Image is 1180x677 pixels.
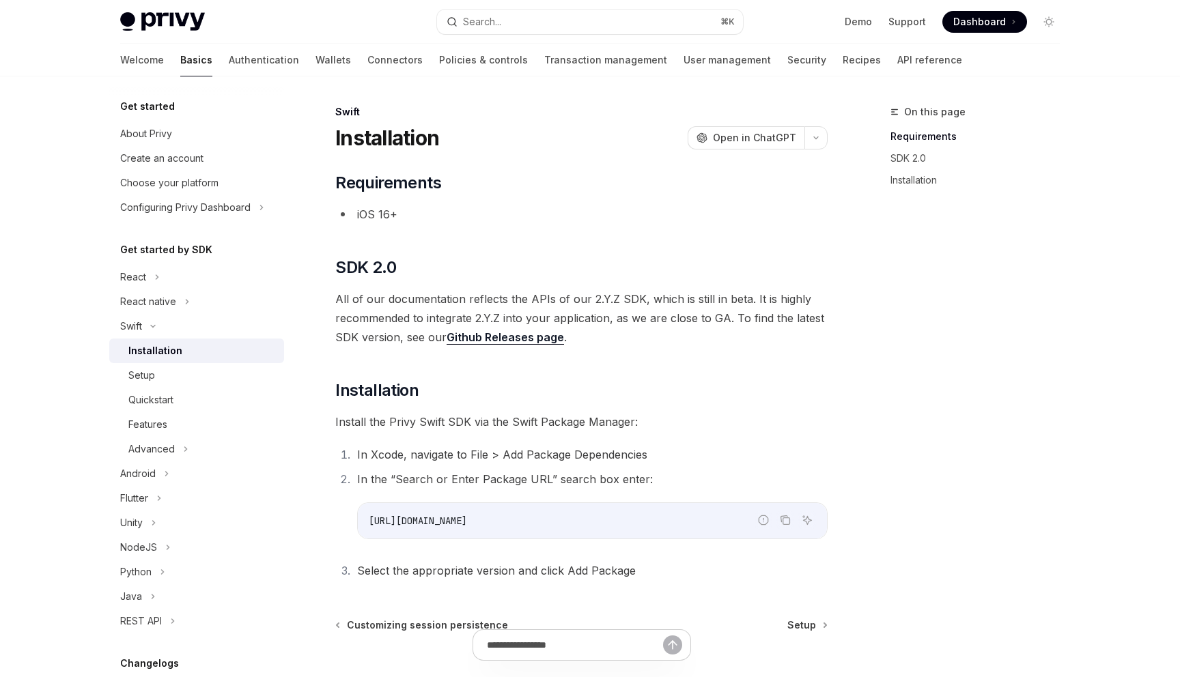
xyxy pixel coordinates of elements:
[684,44,771,76] a: User management
[128,343,182,359] div: Installation
[109,412,284,437] a: Features
[720,16,735,27] span: ⌘ K
[335,172,441,194] span: Requirements
[109,146,284,171] a: Create an account
[120,588,142,605] div: Java
[437,10,743,34] button: Search...⌘K
[120,126,172,142] div: About Privy
[845,15,872,29] a: Demo
[663,635,682,654] button: Send message
[347,618,508,632] span: Customizing session persistence
[776,511,794,529] button: Copy the contents from the code block
[120,318,142,334] div: Swift
[120,293,176,310] div: React native
[353,561,828,580] li: Select the appropriate version and click Add Package
[897,44,962,76] a: API reference
[109,121,284,146] a: About Privy
[120,44,164,76] a: Welcome
[843,44,881,76] a: Recipes
[335,379,419,401] span: Installation
[335,257,396,278] span: SDK 2.0
[787,44,826,76] a: Security
[337,618,508,632] a: Customizing session persistence
[120,539,157,556] div: NodeJS
[335,412,828,431] span: Install the Privy Swift SDK via the Swift Package Manager:
[890,169,1071,191] a: Installation
[229,44,299,76] a: Authentication
[120,564,152,580] div: Python
[439,44,528,76] a: Policies & controls
[128,441,175,457] div: Advanced
[953,15,1006,29] span: Dashboard
[120,465,156,482] div: Android
[120,269,146,285] div: React
[942,11,1027,33] a: Dashboard
[109,171,284,195] a: Choose your platform
[798,511,816,529] button: Ask AI
[904,104,966,120] span: On this page
[109,338,284,363] a: Installation
[335,126,439,150] h1: Installation
[120,613,162,629] div: REST API
[109,363,284,388] a: Setup
[120,12,205,31] img: light logo
[353,445,828,464] li: In Xcode, navigate to File > Add Package Dependencies
[447,330,564,345] a: Github Releases page
[755,511,772,529] button: Report incorrect code
[120,199,251,216] div: Configuring Privy Dashboard
[369,515,467,527] span: [URL][DOMAIN_NAME]
[353,470,828,539] li: In the “Search or Enter Package URL” search box enter:
[128,392,173,408] div: Quickstart
[120,655,179,672] h5: Changelogs
[120,175,219,191] div: Choose your platform
[335,289,828,347] span: All of our documentation reflects the APIs of our 2.Y.Z SDK, which is still in beta. It is highly...
[120,150,203,167] div: Create an account
[180,44,212,76] a: Basics
[120,242,212,258] h5: Get started by SDK
[890,126,1071,147] a: Requirements
[888,15,926,29] a: Support
[787,618,816,632] span: Setup
[120,490,148,506] div: Flutter
[128,416,167,433] div: Features
[315,44,351,76] a: Wallets
[120,98,175,115] h5: Get started
[544,44,667,76] a: Transaction management
[367,44,423,76] a: Connectors
[463,14,501,30] div: Search...
[128,367,155,384] div: Setup
[890,147,1071,169] a: SDK 2.0
[688,126,804,149] button: Open in ChatGPT
[1038,11,1060,33] button: Toggle dark mode
[787,618,826,632] a: Setup
[713,131,796,145] span: Open in ChatGPT
[120,515,143,531] div: Unity
[335,205,828,224] li: iOS 16+
[335,105,828,119] div: Swift
[109,388,284,412] a: Quickstart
